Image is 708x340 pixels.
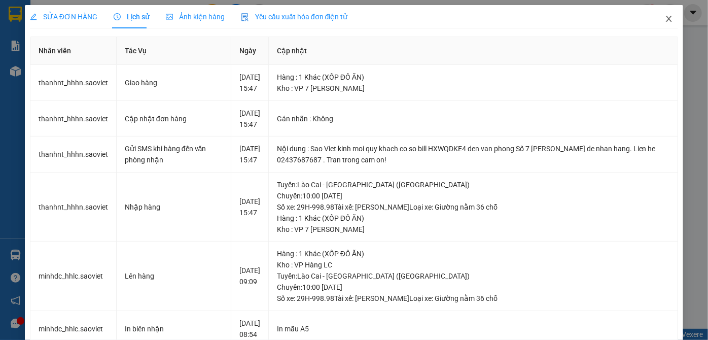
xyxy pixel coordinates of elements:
div: Hàng : 1 Khác (XỐP ĐỒ ĂN) [277,213,669,224]
td: minhdc_hhlc.saoviet [30,242,117,311]
div: [DATE] 15:47 [239,196,260,218]
td: thanhnt_hhhn.saoviet [30,173,117,242]
div: [DATE] 15:47 [239,143,260,165]
img: icon [241,13,249,21]
div: Kho : VP 7 [PERSON_NAME] [277,224,669,235]
span: Ảnh kiện hàng [166,13,225,21]
div: Hàng : 1 Khác (XỐP ĐỒ ĂN) [277,72,669,83]
th: Tác Vụ [117,37,231,65]
div: In biên nhận [125,323,223,334]
span: edit [30,13,37,20]
div: [DATE] 08:54 [239,318,260,340]
span: SỬA ĐƠN HÀNG [30,13,97,21]
div: Nội dung : Sao Viet kinh moi quy khach co so bill HXWQDKE4 den van phong Số 7 [PERSON_NAME] de nh... [277,143,669,165]
span: close [665,15,673,23]
span: Lịch sử [114,13,150,21]
div: Giao hàng [125,77,223,88]
div: Tuyến : Lào Cai - [GEOGRAPHIC_DATA] ([GEOGRAPHIC_DATA]) Chuyến: 10:00 [DATE] Số xe: 29H-998.98 Tà... [277,270,669,304]
span: clock-circle [114,13,121,20]
div: Lên hàng [125,270,223,282]
th: Ngày [231,37,269,65]
div: Kho : VP 7 [PERSON_NAME] [277,83,669,94]
td: thanhnt_hhhn.saoviet [30,65,117,101]
td: thanhnt_hhhn.saoviet [30,137,117,173]
div: In mẫu A5 [277,323,669,334]
span: picture [166,13,173,20]
div: Gửi SMS khi hàng đến văn phòng nhận [125,143,223,165]
div: Gán nhãn : Không [277,113,669,124]
div: Tuyến : Lào Cai - [GEOGRAPHIC_DATA] ([GEOGRAPHIC_DATA]) Chuyến: 10:00 [DATE] Số xe: 29H-998.98 Tà... [277,179,669,213]
th: Cập nhật [269,37,678,65]
div: Hàng : 1 Khác (XỐP ĐỒ ĂN) [277,248,669,259]
div: Nhập hàng [125,201,223,213]
button: Close [655,5,683,33]
span: Yêu cầu xuất hóa đơn điện tử [241,13,348,21]
div: [DATE] 15:47 [239,72,260,94]
div: [DATE] 15:47 [239,108,260,130]
td: thanhnt_hhhn.saoviet [30,101,117,137]
div: [DATE] 09:09 [239,265,260,287]
th: Nhân viên [30,37,117,65]
div: Kho : VP Hàng LC [277,259,669,270]
div: Cập nhật đơn hàng [125,113,223,124]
